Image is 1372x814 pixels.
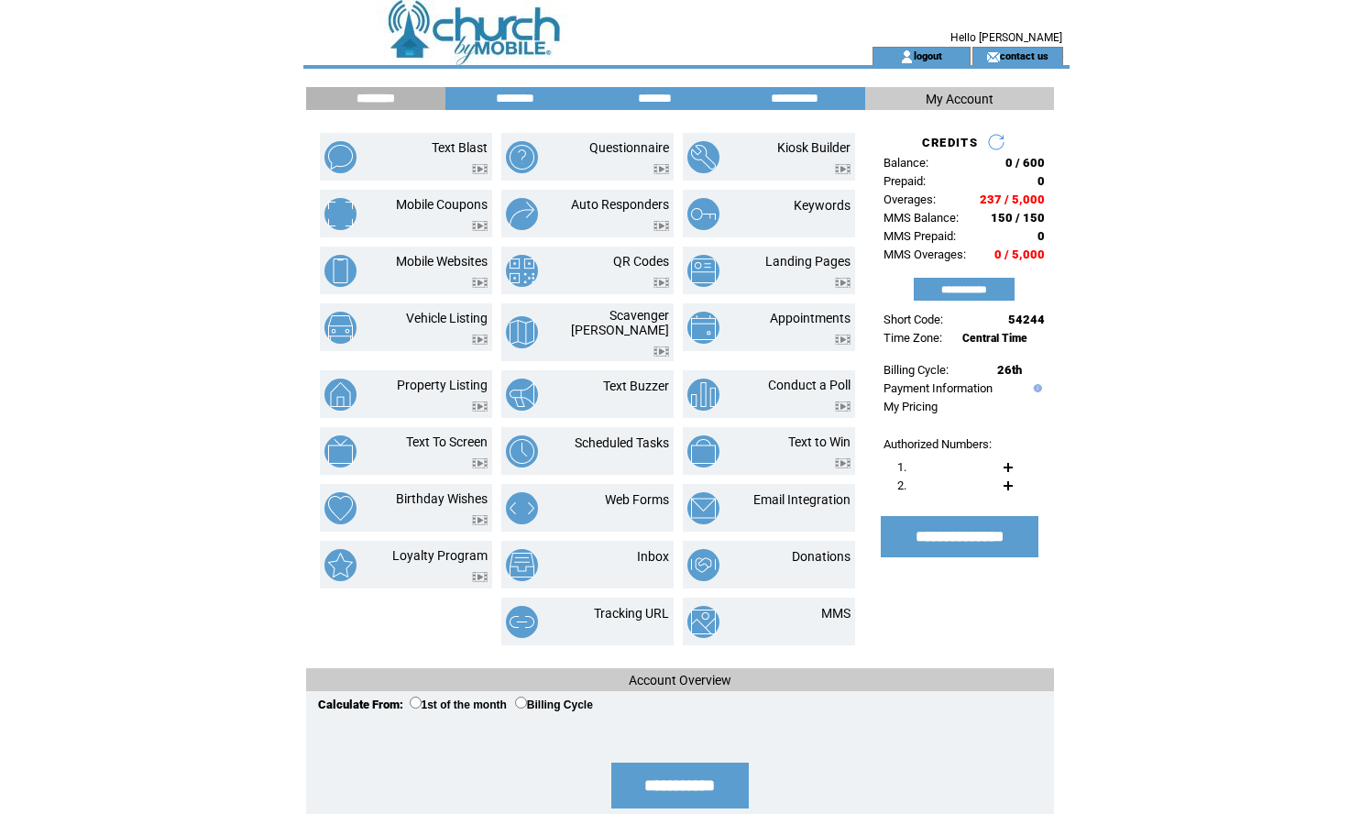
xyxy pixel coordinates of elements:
span: Short Code: [884,313,943,326]
img: loyalty-program.png [324,549,357,581]
img: text-buzzer.png [506,379,538,411]
img: contact_us_icon.gif [986,49,1000,64]
a: contact us [1000,49,1048,61]
a: Questionnaire [589,140,669,155]
img: vehicle-listing.png [324,312,357,344]
img: video.png [835,401,851,412]
span: MMS Prepaid: [884,229,956,243]
img: kiosk-builder.png [687,141,719,173]
span: Authorized Numbers: [884,437,992,451]
a: MMS [821,606,851,621]
img: appointments.png [687,312,719,344]
span: My Account [926,92,993,106]
img: video.png [653,278,669,288]
img: web-forms.png [506,492,538,524]
span: 0 / 5,000 [994,247,1045,261]
a: Payment Information [884,381,993,395]
span: 54244 [1008,313,1045,326]
img: video.png [835,164,851,174]
img: tracking-url.png [506,606,538,638]
span: 1. [897,460,906,474]
img: video.png [472,278,488,288]
img: scheduled-tasks.png [506,435,538,467]
img: donations.png [687,549,719,581]
a: QR Codes [613,254,669,269]
a: Text to Win [788,434,851,449]
img: video.png [835,335,851,345]
span: Calculate From: [318,698,403,711]
a: Email Integration [753,492,851,507]
a: Conduct a Poll [768,378,851,392]
img: conduct-a-poll.png [687,379,719,411]
img: video.png [835,278,851,288]
a: Mobile Websites [396,254,488,269]
a: Mobile Coupons [396,197,488,212]
span: 0 [1037,174,1045,188]
img: video.png [472,164,488,174]
a: logout [914,49,942,61]
span: MMS Balance: [884,211,959,225]
span: Central Time [962,332,1027,345]
img: mobile-coupons.png [324,198,357,230]
a: Text Buzzer [603,379,669,393]
span: CREDITS [922,136,978,149]
img: qr-codes.png [506,255,538,287]
span: Billing Cycle: [884,363,949,377]
img: property-listing.png [324,379,357,411]
a: Text To Screen [406,434,488,449]
img: auto-responders.png [506,198,538,230]
a: Web Forms [605,492,669,507]
img: mobile-websites.png [324,255,357,287]
a: Vehicle Listing [406,311,488,325]
img: video.png [472,221,488,231]
span: 0 / 600 [1005,156,1045,170]
span: Time Zone: [884,331,942,345]
span: Account Overview [629,673,731,687]
a: Property Listing [397,378,488,392]
span: Hello [PERSON_NAME] [950,31,1062,44]
input: 1st of the month [410,697,422,709]
span: Overages: [884,192,936,206]
span: 26th [997,363,1022,377]
label: 1st of the month [410,698,507,711]
img: video.png [653,346,669,357]
span: 0 [1037,229,1045,243]
img: landing-pages.png [687,255,719,287]
img: video.png [472,458,488,468]
img: help.gif [1029,384,1042,392]
a: My Pricing [884,400,938,413]
input: Billing Cycle [515,697,527,709]
a: Scheduled Tasks [575,435,669,450]
span: 237 / 5,000 [980,192,1045,206]
a: Tracking URL [594,606,669,621]
img: video.png [472,572,488,582]
label: Billing Cycle [515,698,593,711]
img: birthday-wishes.png [324,492,357,524]
a: Inbox [637,549,669,564]
span: Balance: [884,156,928,170]
img: video.png [653,221,669,231]
span: MMS Overages: [884,247,966,261]
span: Prepaid: [884,174,926,188]
img: video.png [472,401,488,412]
img: account_icon.gif [900,49,914,64]
img: text-to-screen.png [324,435,357,467]
a: Keywords [794,198,851,213]
img: video.png [472,335,488,345]
img: text-to-win.png [687,435,719,467]
img: text-blast.png [324,141,357,173]
img: inbox.png [506,549,538,581]
a: Birthday Wishes [396,491,488,506]
img: email-integration.png [687,492,719,524]
img: video.png [653,164,669,174]
img: mms.png [687,606,719,638]
a: Text Blast [432,140,488,155]
a: Kiosk Builder [777,140,851,155]
a: Scavenger [PERSON_NAME] [571,308,669,337]
img: video.png [835,458,851,468]
img: keywords.png [687,198,719,230]
a: Loyalty Program [392,548,488,563]
img: questionnaire.png [506,141,538,173]
img: video.png [472,515,488,525]
span: 2. [897,478,906,492]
